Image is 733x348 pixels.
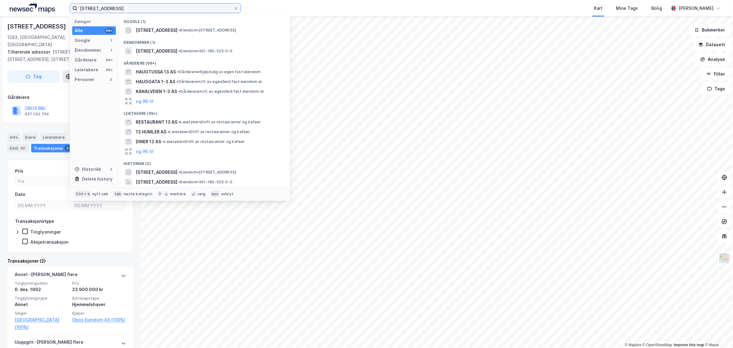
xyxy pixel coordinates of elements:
[136,68,176,76] span: HAUGTUSSA 13 AS
[179,170,180,174] span: •
[75,191,91,197] div: Ctrl + k
[701,68,731,80] button: Filter
[75,56,97,64] div: Gårdeiere
[75,37,90,44] div: Google
[119,56,290,67] div: Gårdeiere (99+)
[7,21,67,31] div: [STREET_ADDRESS]
[72,311,126,316] span: Kjøper
[136,47,177,55] span: [STREET_ADDRESS]
[689,24,731,36] button: Bokmerker
[136,128,166,136] span: 13 HUMLER AS
[113,191,123,197] div: tab
[105,28,113,33] div: 99+
[179,28,180,32] span: •
[170,192,186,196] div: markere
[162,139,164,144] span: •
[136,169,177,176] span: [STREET_ADDRESS]
[136,138,161,145] span: DINER 13 AS
[7,144,29,152] div: ESG
[15,296,68,301] span: Tinglysningstype
[92,192,109,196] div: nytt søk
[82,175,113,183] div: Delete history
[651,5,662,12] div: Bolig
[72,201,125,210] input: DD.MM.YYYY
[178,89,180,94] span: •
[8,94,133,101] div: Gårdeiere
[693,39,731,51] button: Datasett
[40,133,67,141] div: Leietakere
[177,69,261,74] span: Gårdeiere • Kjøp/salg av egen fast eiendom
[177,69,179,74] span: •
[179,49,180,53] span: •
[69,133,92,141] div: Datasett
[136,98,154,105] button: og 96 til
[75,66,98,73] div: Leietakere
[119,156,290,167] div: Historikk (2)
[72,316,126,324] a: Obos Eiendom AS (100%)
[7,48,128,63] div: [STREET_ADDRESS], [STREET_ADDRESS], [STREET_ADDRESS]
[15,301,68,308] div: Annet
[105,67,113,72] div: 99+
[674,343,704,347] a: Improve this map
[136,27,177,34] span: [STREET_ADDRESS]
[19,145,26,151] div: 30
[109,48,113,53] div: 1
[594,5,602,12] div: Kart
[105,58,113,62] div: 99+
[72,301,126,308] div: Hjemmelshaver
[136,88,177,95] span: KANALVEIEN 1-3 AS
[695,53,731,65] button: Analyse
[221,192,234,196] div: avbryt
[179,120,180,124] span: •
[15,167,23,175] div: Pris
[30,239,68,245] div: Aksjetransaksjon
[679,5,713,12] div: [PERSON_NAME]
[10,4,55,13] img: logo.a4113a55bc3d86da70a041830d287a7e.svg
[15,176,69,185] input: Fra
[75,76,94,83] div: Personer
[72,296,126,301] span: Eierskapstype
[7,257,133,265] div: Transaksjoner (2)
[119,14,290,25] div: Google (1)
[179,180,180,184] span: •
[109,38,113,43] div: 1
[702,83,731,95] button: Tags
[15,191,25,198] div: Dato
[75,166,101,173] div: Historikk
[15,218,54,225] div: Transaksjonstype
[179,120,261,125] span: Leietaker • Drift av restauranter og kafeer
[179,180,232,185] span: Eiendom • 301-180-523-0-0
[702,319,733,348] div: Kontrollprogram for chat
[75,19,116,24] div: Kategori
[124,192,152,196] div: neste kategori
[15,201,69,210] input: DD.MM.YYYY
[31,144,73,152] div: Transaksjoner
[179,170,236,175] span: Eiendom • [STREET_ADDRESS]
[15,281,68,286] span: Tinglysningsdato
[7,70,60,83] button: Tag
[643,343,672,347] a: OpenStreetMap
[119,106,290,117] div: Leietakere (99+)
[7,34,85,48] div: 1283, [GEOGRAPHIC_DATA], [GEOGRAPHIC_DATA]
[109,77,113,82] div: 0
[15,271,78,281] div: Annet - [PERSON_NAME] flere
[136,178,177,186] span: [STREET_ADDRESS]
[136,78,175,85] span: HAUGGATA 1-3 AS
[7,133,20,141] div: Info
[625,343,642,347] a: Mapbox
[136,118,177,126] span: RESTAURANT 13 AS
[179,49,232,54] span: Eiendom • 301-180-523-0-0
[25,112,49,117] div: 937 052 766
[702,319,733,348] iframe: Chat Widget
[15,286,68,293] div: 6. des. 1992
[210,191,220,197] div: esc
[178,89,265,94] span: Gårdeiere • Utl. av egen/leid fast eiendom el.
[719,253,730,264] img: Z
[119,35,290,46] div: Eiendommer (1)
[197,192,205,196] div: velg
[109,167,113,172] div: 2
[65,145,71,151] div: 2
[15,316,68,331] a: [GEOGRAPHIC_DATA] (100%)
[179,28,236,33] span: Eiendom • [STREET_ADDRESS]
[168,129,169,134] span: •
